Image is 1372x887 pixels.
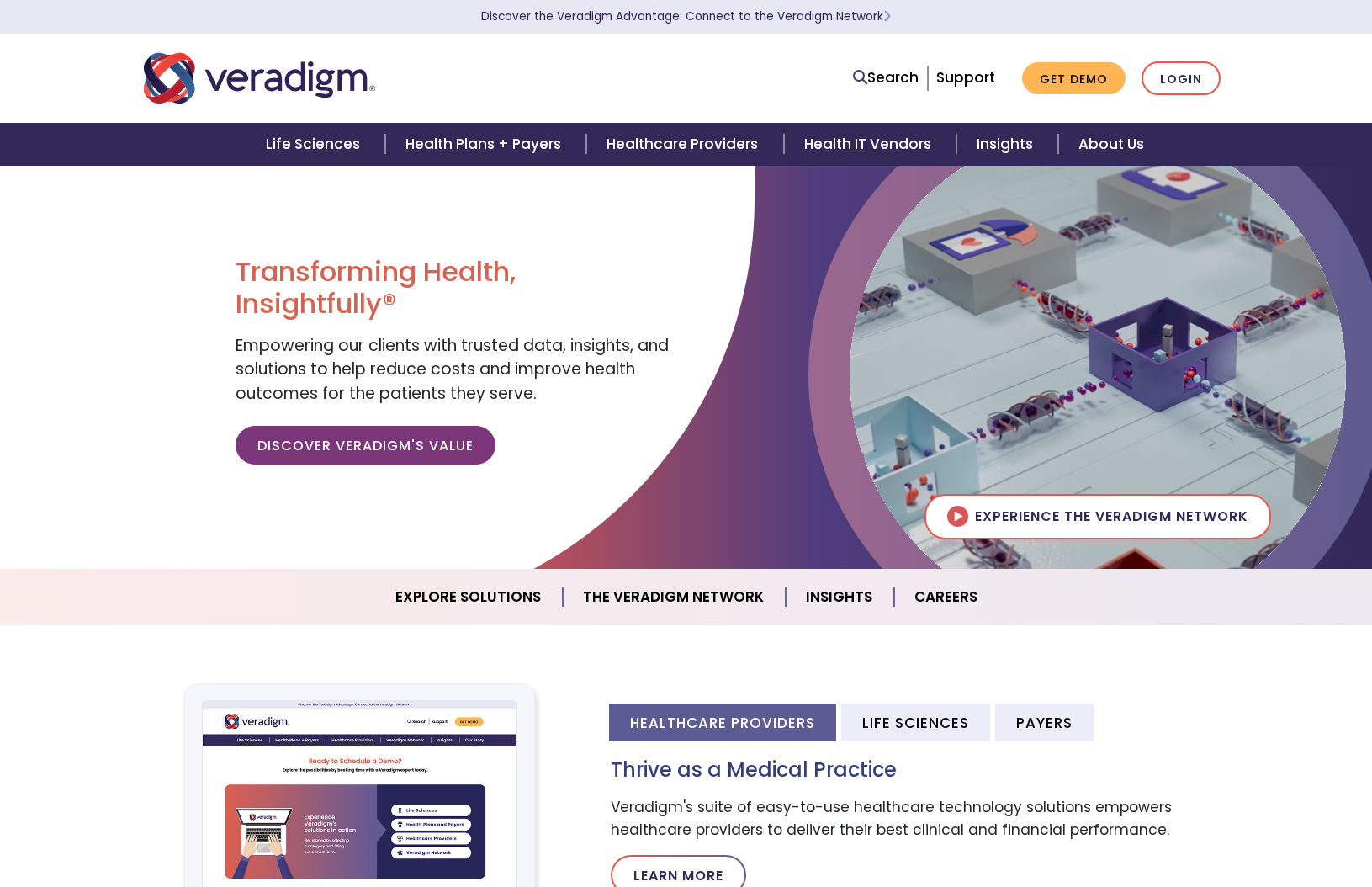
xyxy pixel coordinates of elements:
[563,576,786,619] a: The Veradigm Network
[611,796,1229,842] p: Veradigm's suite of easy-to-use healthcare technology solutions empowers healthcare providers to ...
[784,123,956,166] a: Health IT Vendors
[481,8,891,24] a: Discover the Veradigm Advantage: Connect to the Veradigm NetworkLearn More
[786,576,894,619] a: Insights
[236,256,673,321] h1: Transforming Health, Insightfully®
[883,8,891,24] span: Learn More
[956,123,1058,166] a: Insights
[236,426,495,465] a: Discover Veradigm's Value
[894,576,998,619] a: Careers
[246,123,385,166] a: Life Sciences
[841,704,990,741] li: Life Sciences
[586,123,783,166] a: Healthcare Providers
[936,67,995,88] a: Support
[853,66,919,89] a: Search
[385,123,586,166] a: Health Plans + Payers
[236,334,669,405] span: Empowering our clients with trusted data, insights, and solutions to help reduce costs and improv...
[375,576,563,619] a: Explore Solutions
[609,704,836,741] li: Healthcare Providers
[611,758,1229,783] h3: Thrive as a Medical Practice
[995,704,1094,741] li: Payers
[144,50,375,106] img: Veradigm logo
[1142,61,1221,96] a: Login
[1058,123,1164,166] a: About Us
[1022,62,1126,95] a: Get Demo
